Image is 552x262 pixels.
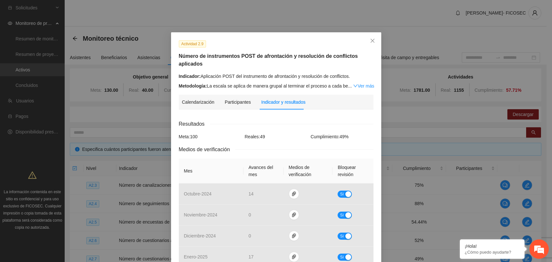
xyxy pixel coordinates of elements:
h5: Número de instrumentos POST de afrontación y resolución de conflictos aplicados [179,52,373,68]
div: Participantes [225,99,251,106]
span: 17 [249,254,254,259]
th: Medios de verificación [284,159,333,183]
span: Medios de verificación [179,145,235,153]
span: ... [348,83,352,89]
span: octubre - 2024 [184,191,212,196]
span: Sí [340,191,344,198]
th: Mes [179,159,244,183]
span: paper-clip [289,191,299,196]
button: paper-clip [289,210,299,220]
div: Meta: 100 [177,133,243,140]
span: Sí [340,212,344,219]
th: Avances del mes [244,159,284,183]
strong: Metodología: [179,83,207,89]
span: diciembre - 2024 [184,233,216,238]
div: Indicador y resultados [261,99,306,106]
span: 0 [249,233,251,238]
span: Sí [340,233,344,240]
button: paper-clip [289,252,299,262]
span: close [370,38,375,43]
button: paper-clip [289,189,299,199]
p: ¿Cómo puedo ayudarte? [465,250,520,255]
div: Cumplimiento: 49 % [309,133,375,140]
div: Calendarización [182,99,214,106]
strong: Indicador: [179,74,201,79]
div: ¡Hola! [465,244,520,249]
button: Close [364,32,381,50]
th: Bloquear revisión [332,159,373,183]
span: down [353,84,358,88]
span: noviembre - 2024 [184,212,218,217]
span: Sí [340,254,344,261]
button: paper-clip [289,231,299,241]
span: paper-clip [289,233,299,238]
span: paper-clip [289,254,299,259]
div: Aplicación POST del instrumento de afrontación y resolución de conflictos. [179,73,373,80]
div: La escala se aplica de manera grupal al terminar el proceso a cada be [179,82,373,89]
span: 0 [249,212,251,217]
span: paper-clip [289,212,299,217]
span: 14 [249,191,254,196]
span: Resultados [179,120,210,128]
a: Expand [353,83,374,89]
span: Reales: 49 [245,134,265,139]
span: enero - 2025 [184,254,208,259]
span: Actividad 2.9 [179,40,206,47]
